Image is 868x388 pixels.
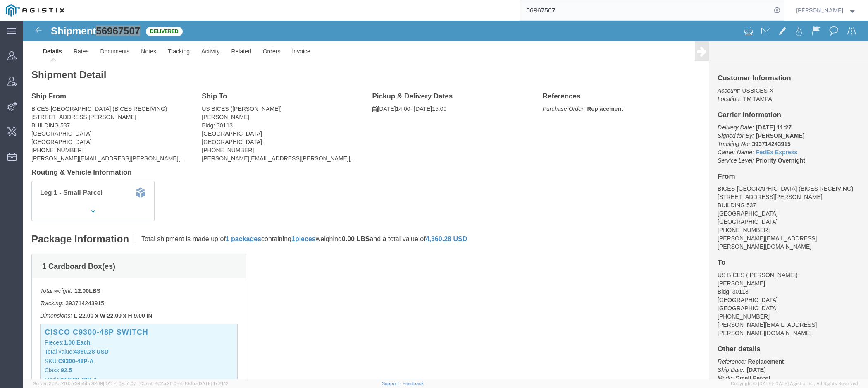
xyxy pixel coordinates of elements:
[520,0,771,20] input: Search for shipment number, reference number
[403,381,424,386] a: Feedback
[796,6,843,15] span: Kaitlyn Hostetler
[103,381,136,386] span: [DATE] 09:51:07
[6,4,64,17] img: logo
[23,21,868,379] iframe: FS Legacy Container
[140,381,229,386] span: Client: 2025.20.0-e640dba
[382,381,403,386] a: Support
[796,5,857,15] button: [PERSON_NAME]
[198,381,229,386] span: [DATE] 17:21:12
[33,381,136,386] span: Server: 2025.20.0-734e5bc92d9
[731,380,858,387] span: Copyright © [DATE]-[DATE] Agistix Inc., All Rights Reserved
